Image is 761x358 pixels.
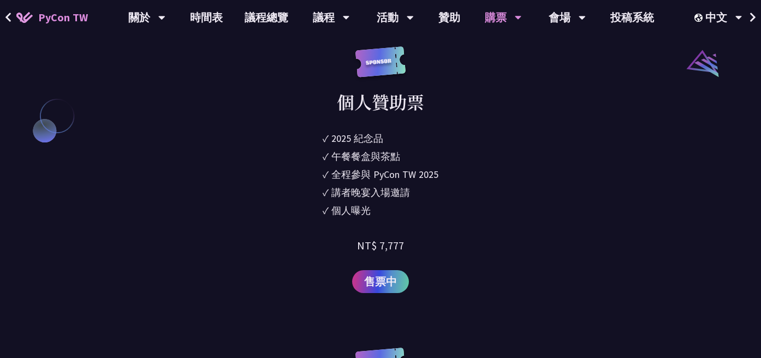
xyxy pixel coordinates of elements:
div: 個人曝光 [331,203,371,218]
img: Home icon of PyCon TW 2025 [16,12,33,23]
span: PyCon TW [38,9,88,26]
li: ✓ [323,185,438,200]
img: Locale Icon [694,14,705,22]
li: ✓ [323,149,438,164]
div: NT$ 7,777 [357,237,404,254]
li: ✓ [323,167,438,182]
div: 2025 紀念品 [331,131,383,146]
span: 售票中 [364,273,397,290]
li: ✓ [323,131,438,146]
div: 個人贊助票 [337,88,424,115]
div: 全程參與 PyCon TW 2025 [331,167,438,182]
img: sponsor.43e6a3a.svg [353,46,408,88]
div: 講者晚宴入場邀請 [331,185,410,200]
a: 售票中 [352,270,409,293]
a: PyCon TW [5,4,99,31]
li: ✓ [323,203,438,218]
div: 午餐餐盒與茶點 [331,149,400,164]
